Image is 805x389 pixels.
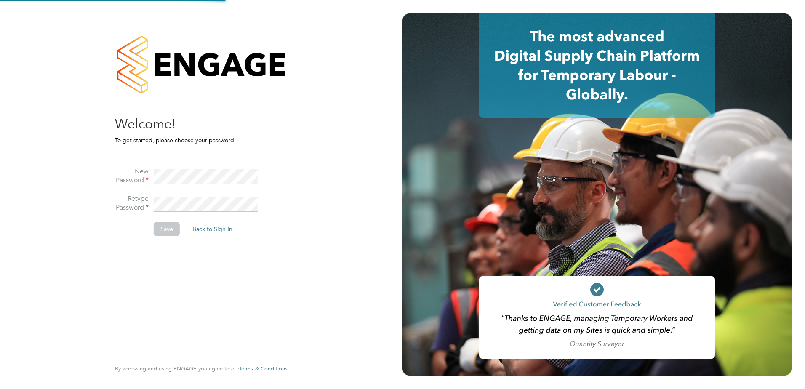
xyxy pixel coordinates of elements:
a: Terms & Conditions [239,365,288,372]
button: Back to Sign In [186,222,239,236]
label: New Password [115,167,149,185]
button: Save [154,222,180,236]
label: Retype Password [115,194,149,212]
p: To get started, please choose your password. [115,136,279,144]
span: By accessing and using ENGAGE you agree to our [115,365,288,372]
h2: Welcome! [115,115,279,133]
